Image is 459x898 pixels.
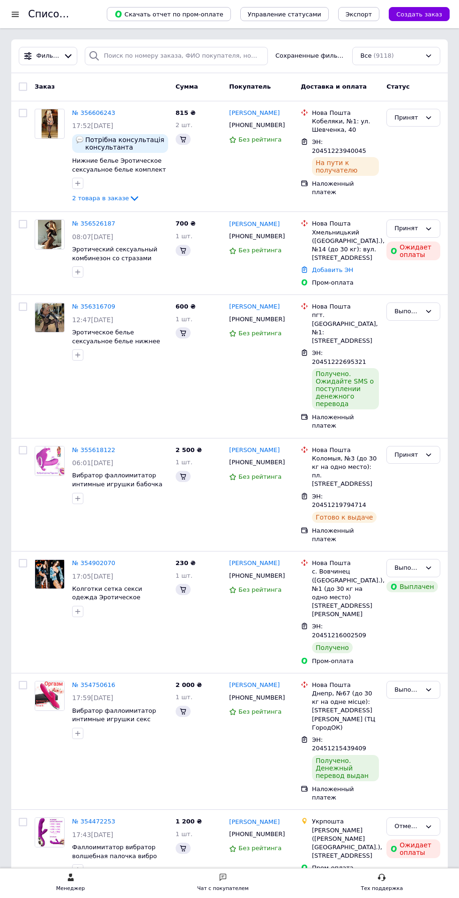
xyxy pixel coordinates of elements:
[72,707,163,749] a: Вибратор фаллоимитатор интимные игрушки секс игрушки мастурбатор, женская игрушка массажер для те...
[312,642,353,653] div: Получено
[312,446,379,454] div: Нова Пошта
[229,446,280,455] a: [PERSON_NAME]
[72,195,140,202] a: 2 товара в заказе
[35,303,64,332] img: Фото товару
[238,708,281,715] span: Без рейтинга
[394,685,421,695] div: Выполнен
[312,785,379,802] div: Наложенный платеж
[312,755,379,781] div: Получено. Денежный перевод выдан
[312,864,379,872] div: Пром-оплата
[238,330,281,337] span: Без рейтинга
[361,884,403,893] div: Тех поддержка
[312,736,366,752] span: ЭН: 20451215439409
[176,109,196,116] span: 815 ₴
[338,7,379,21] button: Экспорт
[72,195,129,202] span: 2 товара в заказе
[72,559,115,566] a: № 354902070
[35,559,65,589] a: Фото товару
[229,83,271,90] span: Покупатель
[227,230,286,242] div: [PHONE_NUMBER]
[72,694,113,702] span: 17:59[DATE]
[248,11,321,18] span: Управление статусами
[379,10,450,17] a: Создать заказ
[72,472,163,513] span: Вибратор фаллоимитатор интимные игрушки бабочка для оргазма секс игрушки мастурбатор женская игру...
[312,527,379,543] div: Наложенный платеж
[394,224,421,234] div: Принят
[72,585,160,627] a: Колготки сетка секси одежда Эротическое сексуальное нижнее белье для сексуальных девушек эротичес...
[72,316,113,324] span: 12:47[DATE]
[229,302,280,311] a: [PERSON_NAME]
[227,313,286,325] div: [PHONE_NUMBER]
[72,122,113,129] span: 17:52[DATE]
[176,559,196,566] span: 230 ₴
[312,454,379,489] div: Коломыя, №3 (до 30 кг на одно место): пл. [STREET_ADDRESS]
[312,413,379,430] div: Наложенный платеж
[85,136,164,151] span: Потрібна консультація консультанта 0639322076
[72,844,157,885] a: Фаллоимитатор вибратор волшебная палочка вибро массажер стимуляция вагинальный клиторный анальный...
[312,109,379,117] div: Нова Пошта
[394,307,421,317] div: Выполнен
[176,681,202,688] span: 2 000 ₴
[229,559,280,568] a: [PERSON_NAME]
[312,219,379,228] div: Нова Пошта
[35,446,64,475] img: Фото товару
[72,459,113,467] span: 06:01[DATE]
[197,884,249,893] div: Чат с покупателем
[72,246,163,287] a: Эротический сексуальный комбинезон со стразами сексуальное эротическое нижнее белье одежда боди к...
[176,446,202,453] span: 2 500 ₴
[360,52,371,60] span: Все
[35,560,64,589] img: Фото товару
[35,681,65,711] a: Фото товару
[35,109,65,139] a: Фото товару
[240,7,329,21] button: Управление статусами
[238,845,281,852] span: Без рейтинга
[176,572,192,579] span: 1 шт.
[394,113,421,123] div: Принят
[107,7,231,21] button: Скачать отчет по пром-оплате
[28,8,109,20] h1: Список заказов
[312,689,379,732] div: Днепр, №67 (до 30 кг на одне місце): [STREET_ADDRESS][PERSON_NAME] (ТЦ ГородОК)
[312,493,366,509] span: ЭН: 20451219794714
[227,570,286,582] div: [PHONE_NUMBER]
[312,302,379,311] div: Нова Пошта
[41,109,58,138] img: Фото товару
[312,117,379,134] div: Кобеляки, №1: ул. Шевченка, 40
[394,563,421,573] div: Выполнен
[394,450,421,460] div: Принят
[386,839,440,858] div: Ожидает оплаты
[176,830,192,838] span: 1 шт.
[386,241,440,260] div: Ожидает оплаты
[37,52,60,60] span: Фильтры
[312,817,379,826] div: Укрпошта
[35,818,64,847] img: Фото товару
[176,220,196,227] span: 700 ₴
[72,233,113,241] span: 08:07[DATE]
[394,822,421,831] div: Отменен
[312,180,379,196] div: Наложенный платеж
[396,11,442,18] span: Создать заказ
[227,119,286,131] div: [PHONE_NUMBER]
[176,121,192,128] span: 2 шт.
[176,316,192,323] span: 1 шт.
[346,11,372,18] span: Экспорт
[72,681,115,688] a: № 354750616
[114,10,223,18] span: Скачать отчет по пром-оплате
[312,266,353,273] a: Добавить ЭН
[72,573,113,580] span: 17:05[DATE]
[312,228,379,263] div: Хмельницький ([GEOGRAPHIC_DATA].), №14 (до 30 кг): вул. [STREET_ADDRESS]
[238,473,281,480] span: Без рейтинга
[312,138,366,154] span: ЭН: 20451223940045
[176,818,202,825] span: 1 200 ₴
[72,446,115,453] a: № 355618122
[35,681,64,710] img: Фото товару
[72,157,166,199] a: Нижние белье Эротическое сексуальное белье комплект костюм для ролевых игр эротический сексуальны...
[312,349,366,365] span: ЭН: 20451222695321
[35,817,65,847] a: Фото товару
[176,233,192,240] span: 1 шт.
[35,446,65,476] a: Фото товару
[312,311,379,345] div: пгт. [GEOGRAPHIC_DATA], №1: [STREET_ADDRESS]
[176,694,192,701] span: 1 шт.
